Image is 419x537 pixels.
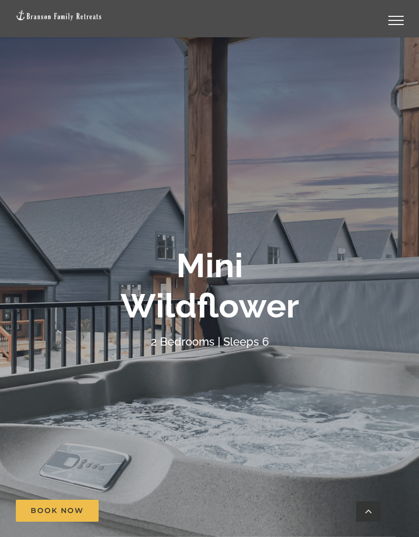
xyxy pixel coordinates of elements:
[121,246,299,325] b: Mini Wildflower
[16,500,99,522] a: Book Now
[15,10,102,21] img: Branson Family Retreats Logo
[151,335,269,348] h4: 2 Bedrooms | Sleeps 6
[31,506,84,515] span: Book Now
[376,16,416,25] a: Toggle Menu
